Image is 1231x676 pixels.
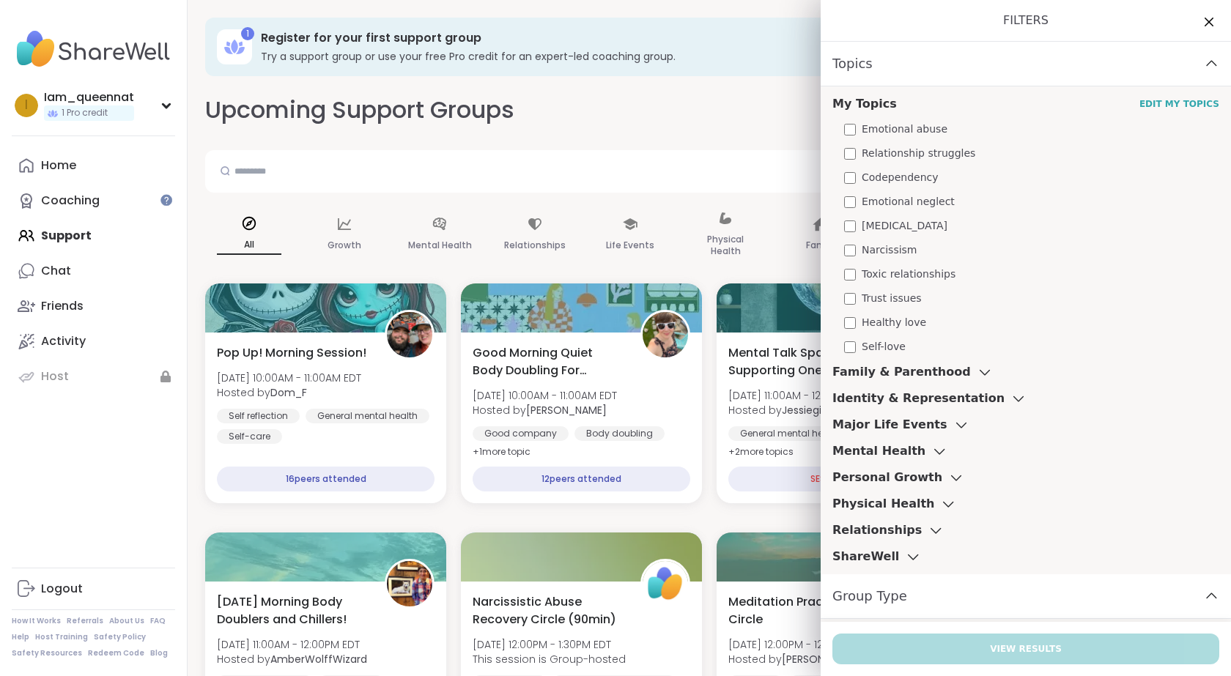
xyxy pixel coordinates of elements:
[205,94,514,127] h2: Upcoming Support Groups
[387,312,432,357] img: Dom_F
[728,403,870,417] span: Hosted by
[217,467,435,491] div: 16 peers attended
[217,385,361,400] span: Hosted by
[473,426,569,441] div: Good company
[12,632,29,642] a: Help
[832,363,971,381] h3: Family & Parenthood
[862,194,955,209] span: Emotional neglect
[94,632,146,642] a: Safety Policy
[728,593,880,628] span: Meditation Practice Circle
[473,403,617,417] span: Hosted by
[473,652,626,666] span: This session is Group-hosted
[1139,98,1219,110] a: Edit My Topics
[150,648,168,658] a: Blog
[574,426,665,441] div: Body doubling
[862,339,906,354] span: Self-love
[62,107,108,119] span: 1 Pro credit
[862,267,955,282] span: Toxic relationships
[88,648,144,658] a: Redeem Code
[12,253,175,289] a: Chat
[832,548,899,565] h3: ShareWell
[41,157,76,174] div: Home
[728,388,870,403] span: [DATE] 11:00AM - 12:30PM EDT
[643,312,688,357] img: Adrienne_QueenOfTheDawn
[504,237,566,254] p: Relationships
[270,385,307,400] b: Dom_F
[408,237,472,254] p: Mental Health
[35,632,88,642] a: Host Training
[862,291,922,306] span: Trust issues
[44,89,134,105] div: Iam_queennat
[806,237,835,254] p: Family
[862,218,947,234] span: [MEDICAL_DATA]
[832,634,1219,664] button: View Results
[862,315,926,330] span: Healthy love
[473,344,624,379] span: Good Morning Quiet Body Doubling For Productivity
[862,122,947,137] span: Emotional abuse
[41,581,83,597] div: Logout
[67,616,103,626] a: Referrals
[473,467,690,491] div: 12 peers attended
[832,495,934,513] h3: Physical Health
[217,429,282,444] div: Self-care
[728,637,873,652] span: [DATE] 12:00PM - 12:45PM EDT
[270,652,367,666] b: AmberWolffWizard
[41,368,69,385] div: Host
[306,409,429,423] div: General mental health
[12,183,175,218] a: Coaching
[832,416,947,434] h3: Major Life Events
[217,652,367,666] span: Hosted by
[832,442,925,460] h3: Mental Health
[862,242,917,258] span: Narcissism
[728,426,852,441] div: General mental health
[782,403,850,417] b: Jessiegirl0719
[217,409,300,423] div: Self reflection
[832,390,1005,407] h3: Identity & Representation
[217,593,369,628] span: [DATE] Morning Body Doublers and Chillers!
[990,642,1062,655] span: View Results
[387,561,432,606] img: AmberWolffWizard
[217,371,361,385] span: [DATE] 10:00AM - 11:00AM EDT
[109,616,144,626] a: About Us
[728,467,946,491] div: SESSION LIVE
[862,146,975,161] span: Relationship struggles
[782,652,862,666] b: [PERSON_NAME]
[41,193,100,209] div: Coaching
[526,403,607,417] b: [PERSON_NAME]
[12,324,175,359] a: Activity
[728,652,873,666] span: Hosted by
[12,359,175,394] a: Host
[25,96,28,115] span: I
[328,237,361,254] p: Growth
[150,616,166,626] a: FAQ
[832,586,907,606] span: Group Type
[41,333,86,349] div: Activity
[12,148,175,183] a: Home
[12,616,61,626] a: How It Works
[160,194,172,206] iframe: Spotlight
[693,231,758,260] p: Physical Health
[832,12,1219,29] h1: Filters
[217,344,366,362] span: Pop Up! Morning Session!
[12,289,175,324] a: Friends
[862,170,939,185] span: Codependency
[41,263,71,279] div: Chat
[643,561,688,606] img: ShareWell
[41,298,84,314] div: Friends
[12,571,175,606] a: Logout
[473,637,626,652] span: [DATE] 12:00PM - 1:30PM EDT
[606,237,654,254] p: Life Events
[473,593,624,628] span: Narcissistic Abuse Recovery Circle (90min)
[12,648,82,658] a: Safety Resources
[832,95,897,113] h3: My Topics
[261,49,1193,64] h3: Try a support group or use your free Pro credit for an expert-led coaching group.
[832,469,942,486] h3: Personal Growth
[241,27,254,40] div: 1
[473,388,617,403] span: [DATE] 10:00AM - 11:00AM EDT
[728,344,880,379] span: Mental Talk Space: Supporting One Another
[12,23,175,75] img: ShareWell Nav Logo
[832,53,873,74] span: Topics
[217,637,367,652] span: [DATE] 11:00AM - 12:00PM EDT
[261,30,1193,46] h3: Register for your first support group
[217,236,281,255] p: All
